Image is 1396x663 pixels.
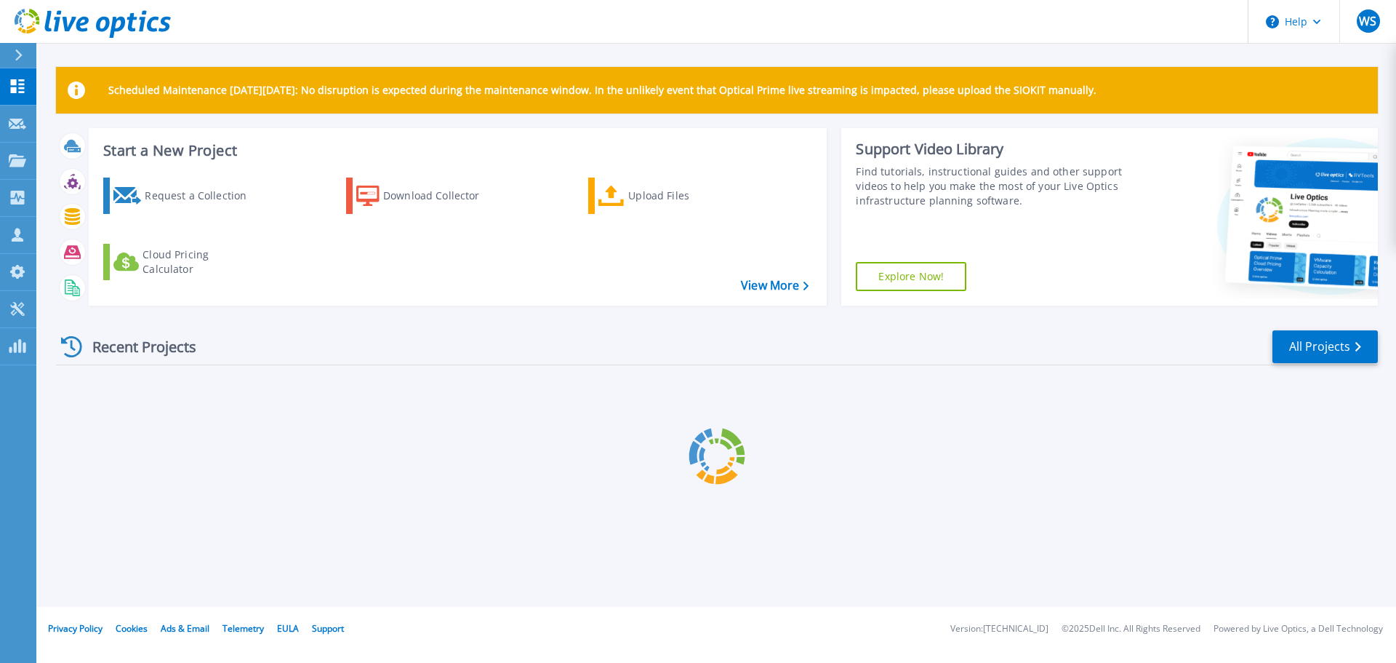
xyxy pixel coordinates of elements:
div: Cloud Pricing Calculator [143,247,259,277]
div: Request a Collection [145,181,261,210]
a: View More [741,279,809,293]
a: Telemetry [222,622,264,635]
span: WS [1359,15,1376,27]
li: © 2025 Dell Inc. All Rights Reserved [1062,624,1200,634]
p: Scheduled Maintenance [DATE][DATE]: No disruption is expected during the maintenance window. In t... [108,84,1096,96]
a: Upload Files [588,178,750,214]
div: Recent Projects [56,329,216,365]
a: Ads & Email [161,622,209,635]
a: Cloud Pricing Calculator [103,244,265,280]
h3: Start a New Project [103,143,809,159]
a: EULA [277,622,299,635]
a: Support [312,622,344,635]
a: All Projects [1272,330,1378,363]
li: Powered by Live Optics, a Dell Technology [1214,624,1383,634]
a: Privacy Policy [48,622,103,635]
div: Find tutorials, instructional guides and other support videos to help you make the most of your L... [856,164,1129,208]
a: Cookies [116,622,148,635]
div: Support Video Library [856,140,1129,159]
a: Explore Now! [856,262,966,291]
a: Download Collector [346,178,508,214]
li: Version: [TECHNICAL_ID] [950,624,1048,634]
div: Download Collector [383,181,500,210]
div: Upload Files [628,181,745,210]
a: Request a Collection [103,178,265,214]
